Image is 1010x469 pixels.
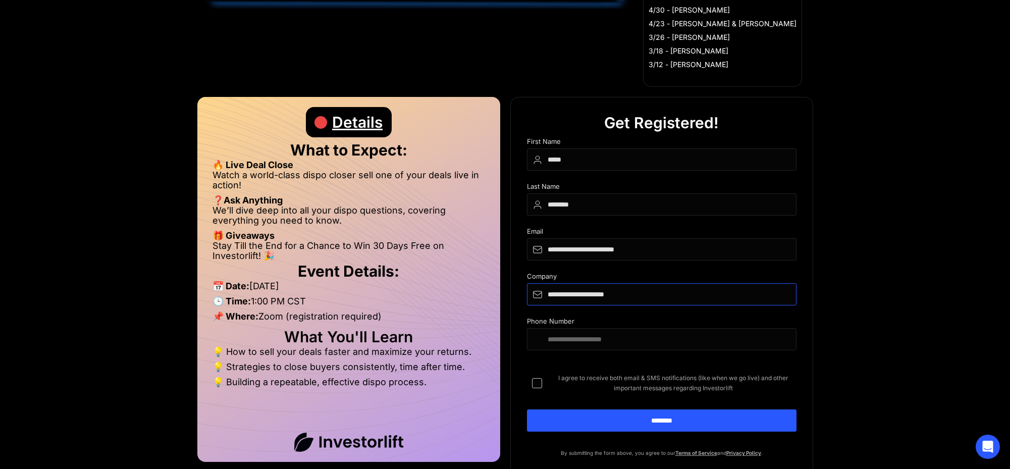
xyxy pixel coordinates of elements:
[212,296,485,311] li: 1:00 PM CST
[604,108,719,138] div: Get Registered!
[550,373,796,393] span: I agree to receive both email & SMS notifications (like when we go live) and other important mess...
[527,448,796,458] p: By submitting the form above, you agree to our and .
[212,241,485,261] li: Stay Till the End for a Chance to Win 30 Days Free on Investorlift! 🎉
[527,183,796,193] div: Last Name
[298,262,399,280] strong: Event Details:
[527,318,796,328] div: Phone Number
[212,170,485,195] li: Watch a world-class dispo closer sell one of your deals live in action!
[212,332,485,342] h2: What You'll Learn
[212,160,293,170] strong: 🔥 Live Deal Close
[212,205,485,231] li: We’ll dive deep into all your dispo questions, covering everything you need to know.
[726,450,761,456] a: Privacy Policy
[290,141,407,159] strong: What to Expect:
[212,296,251,306] strong: 🕒 Time:
[976,435,1000,459] div: Open Intercom Messenger
[212,362,485,377] li: 💡 Strategies to close buyers consistently, time after time.
[212,347,485,362] li: 💡 How to sell your deals faster and maximize your returns.
[212,230,275,241] strong: 🎁 Giveaways
[527,228,796,238] div: Email
[212,195,283,205] strong: ❓Ask Anything
[212,281,249,291] strong: 📅 Date:
[212,281,485,296] li: [DATE]
[527,138,796,148] div: First Name
[212,311,485,327] li: Zoom (registration required)
[527,138,796,448] form: DIspo Day Main Form
[527,273,796,283] div: Company
[675,450,717,456] a: Terms of Service
[212,377,485,387] li: 💡 Building a repeatable, effective dispo process.
[212,311,258,322] strong: 📌 Where:
[332,107,383,137] div: Details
